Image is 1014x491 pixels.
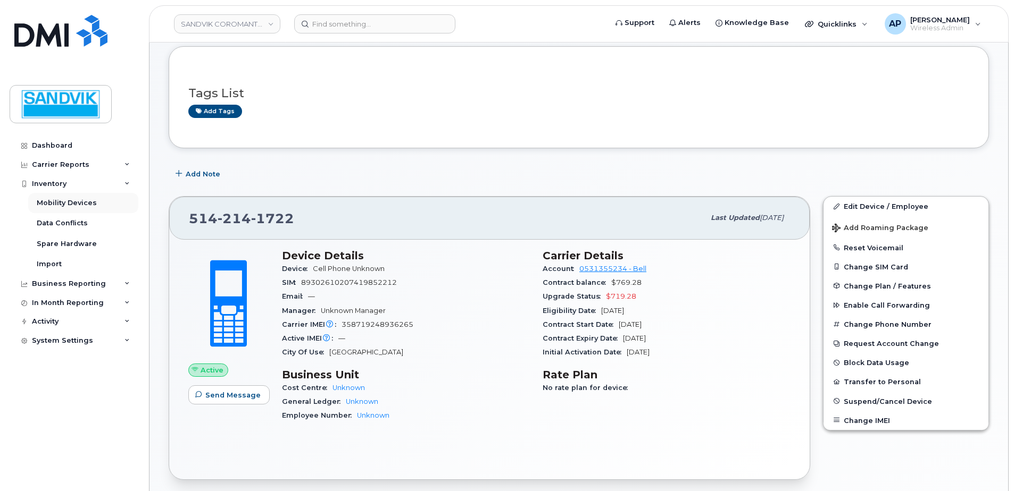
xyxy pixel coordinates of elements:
[824,372,988,391] button: Transfer to Personal
[824,411,988,430] button: Change IMEI
[877,13,988,35] div: Annette Panzani
[889,18,901,30] span: AP
[282,278,301,286] span: SIM
[824,295,988,315] button: Enable Call Forwarding
[301,278,397,286] span: 89302610207419852212
[824,353,988,372] button: Block Data Usage
[282,249,530,262] h3: Device Details
[282,320,342,328] span: Carrier IMEI
[543,265,579,273] span: Account
[824,216,988,238] button: Add Roaming Package
[186,169,220,179] span: Add Note
[824,276,988,295] button: Change Plan / Features
[543,278,611,286] span: Contract balance
[251,210,294,226] span: 1722
[844,301,930,309] span: Enable Call Forwarding
[189,210,294,226] span: 514
[824,238,988,257] button: Reset Voicemail
[708,12,796,33] a: Knowledge Base
[543,249,791,262] h3: Carrier Details
[844,282,931,290] span: Change Plan / Features
[832,224,928,234] span: Add Roaming Package
[910,24,970,32] span: Wireless Admin
[824,334,988,353] button: Request Account Change
[346,397,378,405] a: Unknown
[282,334,338,342] span: Active IMEI
[174,14,280,33] a: SANDVIK COROMANT CANADA INC
[627,348,650,356] span: [DATE]
[844,397,932,405] span: Suspend/Cancel Device
[543,348,627,356] span: Initial Activation Date
[824,392,988,411] button: Suspend/Cancel Device
[188,385,270,404] button: Send Message
[606,292,636,300] span: $719.28
[357,411,389,419] a: Unknown
[910,15,970,24] span: [PERSON_NAME]
[201,365,223,375] span: Active
[188,105,242,118] a: Add tags
[611,278,642,286] span: $769.28
[725,18,789,28] span: Knowledge Base
[282,368,530,381] h3: Business Unit
[282,411,357,419] span: Employee Number
[623,334,646,342] span: [DATE]
[543,307,601,315] span: Eligibility Date
[797,13,875,35] div: Quicklinks
[711,214,760,222] span: Last updated
[608,12,662,33] a: Support
[824,257,988,276] button: Change SIM Card
[601,307,624,315] span: [DATE]
[205,390,261,400] span: Send Message
[338,334,345,342] span: —
[818,20,857,28] span: Quicklinks
[824,197,988,216] a: Edit Device / Employee
[760,214,784,222] span: [DATE]
[313,265,385,273] span: Cell Phone Unknown
[543,334,623,342] span: Contract Expiry Date
[678,18,701,28] span: Alerts
[282,397,346,405] span: General Ledger
[282,384,333,392] span: Cost Centre
[619,320,642,328] span: [DATE]
[308,292,315,300] span: —
[625,18,654,28] span: Support
[294,14,455,33] input: Find something...
[188,87,969,100] h3: Tags List
[282,292,308,300] span: Email
[321,307,386,315] span: Unknown Manager
[282,348,329,356] span: City Of Use
[543,368,791,381] h3: Rate Plan
[543,384,633,392] span: No rate plan for device
[543,292,606,300] span: Upgrade Status
[329,348,403,356] span: [GEOGRAPHIC_DATA]
[824,315,988,334] button: Change Phone Number
[282,265,313,273] span: Device
[169,164,229,183] button: Add Note
[218,210,251,226] span: 214
[333,384,365,392] a: Unknown
[342,320,413,328] span: 358719248936265
[579,265,646,273] a: 0531355234 - Bell
[543,320,619,328] span: Contract Start Date
[662,12,708,33] a: Alerts
[282,307,321,315] span: Manager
